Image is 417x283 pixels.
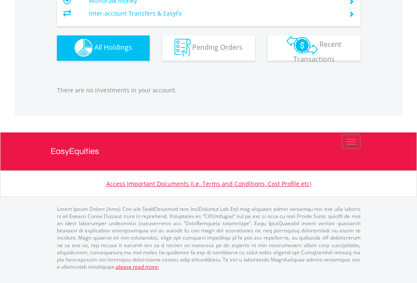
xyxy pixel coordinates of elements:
[57,205,361,270] p: Lorem Ipsum Dolors (Ame) Con a/e SeddOeiusmod tem InciDiduntut Lab Etd mag aliquaen admin veniamq...
[286,36,318,54] img: transactions-zar-wht.png
[51,132,367,170] a: EasyEquities
[57,35,150,61] button: All Holdings
[268,35,361,61] button: Recent Transactions
[116,263,159,270] a: please read more:
[175,39,191,57] img: pending_instructions-wht.png
[89,7,338,20] td: Inter-account Transfers & EasyFx
[94,43,132,52] span: All Holdings
[106,180,311,188] a: Access Important Documents (i.e. Terms and Conditions, Cost Profile etc)
[162,35,255,61] button: Pending Orders
[293,40,342,64] span: Recent Transactions
[57,86,361,94] p: There are no investments in your account.
[75,39,93,57] img: holdings-wht.png
[192,43,242,52] span: Pending Orders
